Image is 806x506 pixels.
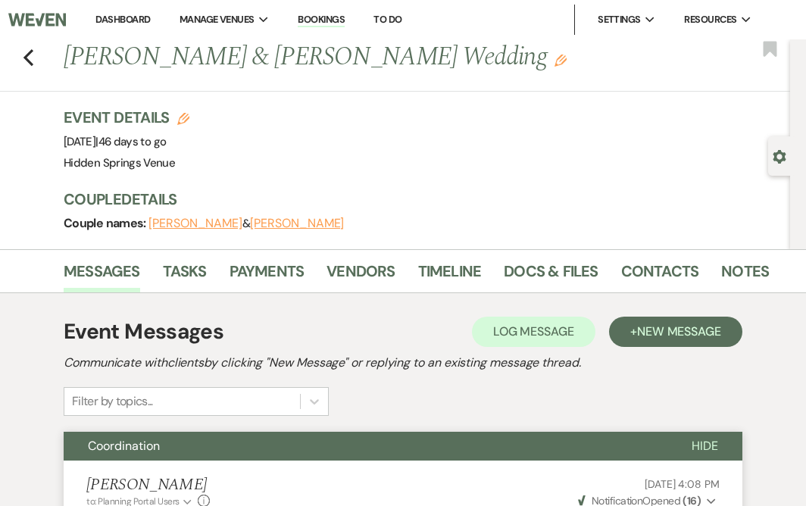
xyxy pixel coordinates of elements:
a: Tasks [163,259,207,292]
h5: [PERSON_NAME] [86,476,210,495]
button: Log Message [472,317,595,347]
span: Coordination [88,438,160,454]
a: Vendors [326,259,395,292]
button: Edit [555,53,567,67]
span: 46 days to go [98,134,167,149]
a: Notes [721,259,769,292]
span: Manage Venues [180,12,255,27]
span: Settings [598,12,641,27]
button: Coordination [64,432,667,461]
span: [DATE] 4:08 PM [645,477,720,491]
a: Payments [230,259,305,292]
a: Timeline [418,259,482,292]
span: | [95,134,166,149]
h1: [PERSON_NAME] & [PERSON_NAME] Wedding [64,39,639,76]
span: Resources [684,12,736,27]
div: Filter by topics... [72,392,153,411]
button: Hide [667,432,742,461]
a: Bookings [298,13,345,27]
img: Weven Logo [8,4,66,36]
a: Messages [64,259,140,292]
span: Hide [692,438,718,454]
span: New Message [637,323,721,339]
a: Contacts [621,259,699,292]
button: Open lead details [773,148,786,163]
h2: Communicate with clients by clicking "New Message" or replying to an existing message thread. [64,354,742,372]
span: Log Message [493,323,574,339]
h3: Event Details [64,107,189,128]
button: +New Message [609,317,742,347]
button: [PERSON_NAME] [148,217,242,230]
a: To Do [373,13,401,26]
span: Couple names: [64,215,148,231]
button: [PERSON_NAME] [250,217,344,230]
h3: Couple Details [64,189,775,210]
a: Docs & Files [504,259,598,292]
span: Hidden Springs Venue [64,155,175,170]
span: & [148,216,344,231]
h1: Event Messages [64,316,223,348]
a: Dashboard [95,13,150,26]
span: [DATE] [64,134,166,149]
